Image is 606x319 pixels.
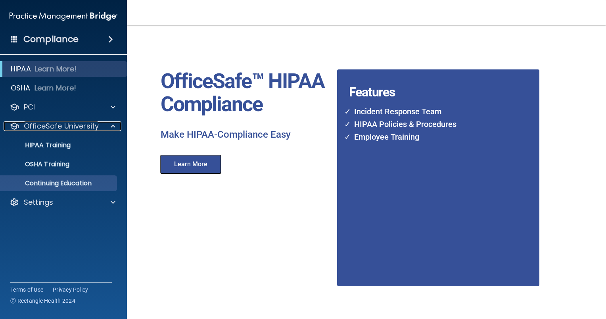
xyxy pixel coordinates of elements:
[160,155,221,174] button: Learn More
[35,83,77,93] p: Learn More!
[5,179,113,187] p: Continuing Education
[24,102,35,112] p: PCI
[337,69,518,85] h4: Features
[35,64,77,74] p: Learn More!
[161,129,331,141] p: Make HIPAA-Compliance Easy
[10,297,75,305] span: Ⓒ Rectangle Health 2024
[10,8,117,24] img: PMB logo
[10,121,115,131] a: OfficeSafe University
[10,198,115,207] a: Settings
[469,263,596,294] iframe: Drift Widget Chat Controller
[5,160,69,168] p: OSHA Training
[11,83,31,93] p: OSHA
[161,70,331,116] p: OfficeSafe™ HIPAA Compliance
[5,141,71,149] p: HIPAA Training
[53,286,88,294] a: Privacy Policy
[10,102,115,112] a: PCI
[349,131,508,143] li: Employee Training
[349,105,508,118] li: Incident Response Team
[10,286,43,294] a: Terms of Use
[24,198,53,207] p: Settings
[349,118,508,131] li: HIPAA Policies & Procedures
[11,64,31,74] p: HIPAA
[23,34,79,45] h4: Compliance
[24,121,99,131] p: OfficeSafe University
[155,161,229,167] a: Learn More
